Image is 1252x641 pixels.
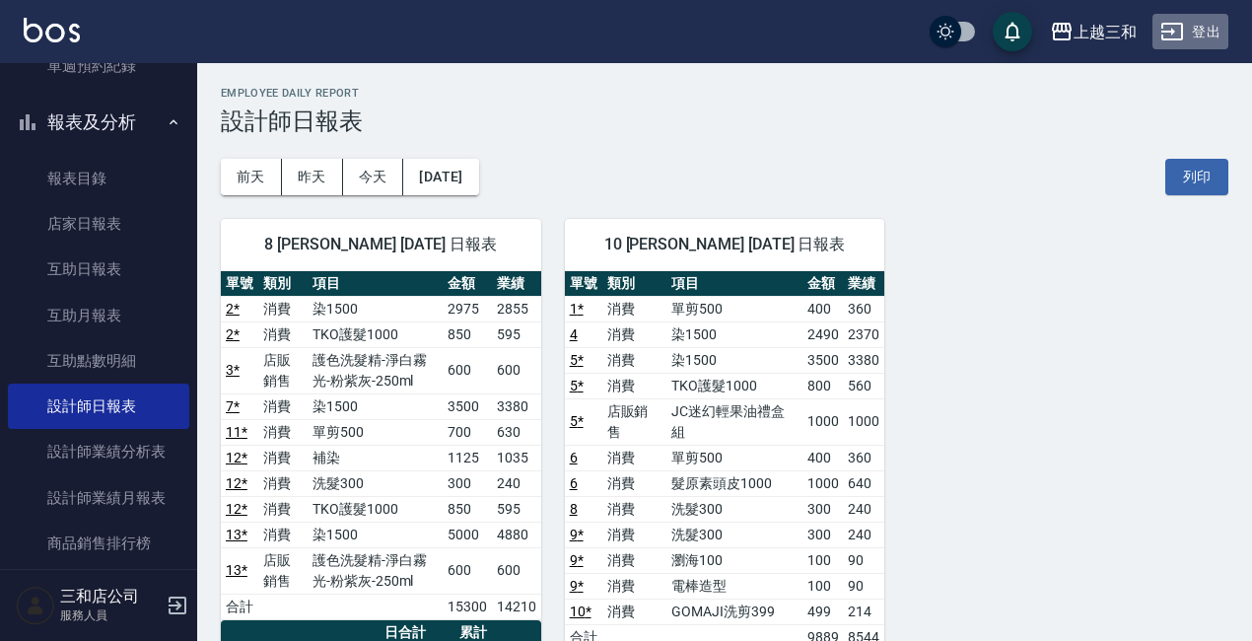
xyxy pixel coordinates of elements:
[666,445,802,470] td: 單剪500
[492,470,541,496] td: 240
[666,296,802,321] td: 單剪500
[666,470,802,496] td: 髮原素頭皮1000
[570,475,578,491] a: 6
[802,547,844,573] td: 100
[60,606,161,624] p: 服務人員
[602,573,666,599] td: 消費
[258,547,308,594] td: 店販銷售
[443,445,492,470] td: 1125
[403,159,478,195] button: [DATE]
[258,347,308,393] td: 店販銷售
[443,547,492,594] td: 600
[602,547,666,573] td: 消費
[570,326,578,342] a: 4
[8,247,189,292] a: 互助日報表
[221,271,541,620] table: a dense table
[258,419,308,445] td: 消費
[565,271,602,297] th: 單號
[666,547,802,573] td: 瀏海100
[602,373,666,398] td: 消費
[589,235,862,254] span: 10 [PERSON_NAME] [DATE] 日報表
[492,271,541,297] th: 業績
[258,445,308,470] td: 消費
[993,12,1032,51] button: save
[802,321,844,347] td: 2490
[802,347,844,373] td: 3500
[492,445,541,470] td: 1035
[843,573,884,599] td: 90
[443,496,492,522] td: 850
[8,384,189,429] a: 設計師日報表
[802,470,844,496] td: 1000
[221,87,1228,100] h2: Employee Daily Report
[308,445,443,470] td: 補染
[308,496,443,522] td: TKO護髮1000
[570,501,578,517] a: 8
[8,201,189,247] a: 店家日報表
[802,398,844,445] td: 1000
[666,373,802,398] td: TKO護髮1000
[258,522,308,547] td: 消費
[802,373,844,398] td: 800
[308,547,443,594] td: 護色洗髮精-淨白霧光-粉紫灰-250ml
[443,594,492,619] td: 15300
[843,398,884,445] td: 1000
[258,496,308,522] td: 消費
[443,296,492,321] td: 2975
[666,398,802,445] td: JC迷幻輕果油禮盒組
[492,393,541,419] td: 3380
[843,445,884,470] td: 360
[802,296,844,321] td: 400
[258,321,308,347] td: 消費
[843,373,884,398] td: 560
[602,347,666,373] td: 消費
[492,522,541,547] td: 4880
[843,496,884,522] td: 240
[843,347,884,373] td: 3380
[221,594,258,619] td: 合計
[443,393,492,419] td: 3500
[8,475,189,521] a: 設計師業績月報表
[443,321,492,347] td: 850
[492,296,541,321] td: 2855
[666,347,802,373] td: 染1500
[802,271,844,297] th: 金額
[602,599,666,624] td: 消費
[602,296,666,321] td: 消費
[843,470,884,496] td: 640
[258,271,308,297] th: 類別
[443,522,492,547] td: 5000
[1165,159,1228,195] button: 列印
[308,419,443,445] td: 單剪500
[602,470,666,496] td: 消費
[308,393,443,419] td: 染1500
[843,547,884,573] td: 90
[443,419,492,445] td: 700
[666,573,802,599] td: 電棒造型
[8,156,189,201] a: 報表目錄
[308,470,443,496] td: 洗髮300
[8,521,189,566] a: 商品銷售排行榜
[666,496,802,522] td: 洗髮300
[843,296,884,321] td: 360
[221,107,1228,135] h3: 設計師日報表
[666,522,802,547] td: 洗髮300
[492,496,541,522] td: 595
[843,271,884,297] th: 業績
[802,599,844,624] td: 499
[1042,12,1145,52] button: 上越三和
[8,97,189,148] button: 報表及分析
[308,296,443,321] td: 染1500
[570,450,578,465] a: 6
[258,470,308,496] td: 消費
[16,586,55,625] img: Person
[443,470,492,496] td: 300
[443,271,492,297] th: 金額
[308,347,443,393] td: 護色洗髮精-淨白霧光-粉紫灰-250ml
[843,599,884,624] td: 214
[492,347,541,393] td: 600
[8,338,189,384] a: 互助點數明細
[666,321,802,347] td: 染1500
[602,445,666,470] td: 消費
[8,429,189,474] a: 設計師業績分析表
